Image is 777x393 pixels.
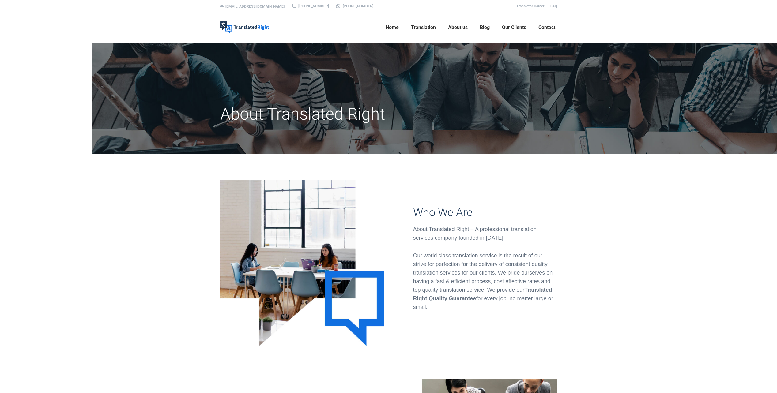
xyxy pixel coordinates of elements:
[502,24,526,31] span: Our Clients
[386,24,399,31] span: Home
[478,18,492,37] a: Blog
[220,104,442,124] h1: About Translated Right
[291,3,329,9] a: [PHONE_NUMBER]
[409,18,438,37] a: Translation
[537,18,557,37] a: Contact
[480,24,490,31] span: Blog
[335,3,373,9] a: [PHONE_NUMBER]
[538,24,555,31] span: Contact
[225,4,285,9] a: [EMAIL_ADDRESS][DOMAIN_NAME]
[516,4,544,8] a: Translator Career
[411,24,436,31] span: Translation
[413,225,557,242] div: About Translated Right – A professional translation services company founded in [DATE].
[413,287,552,301] strong: Translated Right Quality Guarantee
[500,18,528,37] a: Our Clients
[448,24,468,31] span: About us
[413,206,557,219] h3: Who We Are
[220,21,269,34] img: Translated Right
[550,4,557,8] a: FAQ
[384,18,401,37] a: Home
[413,251,557,311] p: Our world class translation service is the result of our strive for perfection for the delivery o...
[446,18,470,37] a: About us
